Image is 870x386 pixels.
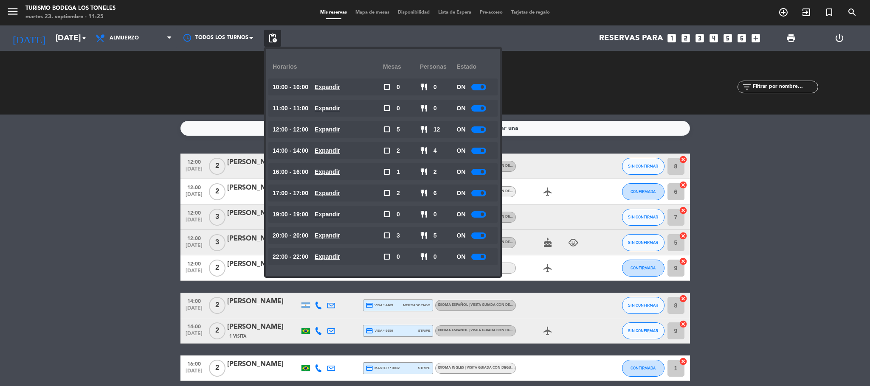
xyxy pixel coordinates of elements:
[420,210,428,218] span: restaurant
[315,253,340,260] u: Expandir
[6,29,51,48] i: [DATE]
[273,231,308,241] span: 20:00 - 20:00
[183,321,205,331] span: 14:00
[315,105,340,112] u: Expandir
[434,146,437,156] span: 4
[599,34,663,43] span: Reservas para
[397,146,400,156] span: 2
[438,164,589,168] span: Idioma Español | Visita guiada con degustación itinerante - Mosquita Muerta
[456,125,465,134] span: ON
[267,33,278,43] span: pending_actions
[6,5,19,18] i: menu
[273,103,308,113] span: 11:00 - 11:00
[397,210,400,219] span: 0
[229,333,246,340] span: 1 Visita
[383,104,391,112] span: check_box_outline_blank
[273,125,308,134] span: 12:00 - 12:00
[420,168,428,176] span: restaurant
[383,126,391,133] span: check_box_outline_blank
[315,147,340,154] u: Expandir
[750,33,761,44] i: add_box
[543,326,553,336] i: airplanemode_active
[227,296,299,307] div: [PERSON_NAME]
[79,33,89,43] i: arrow_drop_down
[403,302,430,308] span: mercadopago
[824,7,834,17] i: turned_in_not
[383,232,391,239] span: check_box_outline_blank
[366,327,373,335] i: credit_card
[227,259,299,270] div: [PERSON_NAME]
[631,366,656,370] span: CONFIRMADA
[315,126,340,133] u: Expandir
[183,305,205,315] span: [DATE]
[568,238,578,248] i: child_care
[622,360,664,377] button: CONFIRMADA
[227,233,299,244] div: [PERSON_NAME]
[273,252,308,262] span: 22:00 - 22:00
[456,82,465,92] span: ON
[315,211,340,218] u: Expandir
[394,10,434,15] span: Disponibilidad
[679,294,687,303] i: cancel
[628,164,658,168] span: SIN CONFIRMAR
[383,147,391,154] span: check_box_outline_blank
[315,232,340,239] u: Expandir
[847,7,857,17] i: search
[628,328,658,333] span: SIN CONFIRMAR
[434,210,437,219] span: 0
[631,266,656,270] span: CONFIRMADA
[456,103,465,113] span: ON
[434,103,437,113] span: 0
[679,181,687,189] i: cancel
[628,303,658,308] span: SIN CONFIRMAR
[476,10,507,15] span: Pre-acceso
[273,188,308,198] span: 17:00 - 17:00
[736,33,747,44] i: looks_6
[622,209,664,226] button: SIN CONFIRMAR
[434,188,437,198] span: 6
[183,233,205,243] span: 12:00
[418,365,431,371] span: stripe
[183,268,205,278] span: [DATE]
[183,258,205,268] span: 12:00
[209,183,225,200] span: 2
[366,364,400,372] span: master * 3032
[434,252,437,262] span: 0
[383,253,391,260] span: check_box_outline_blank
[543,187,553,197] i: airplanemode_active
[315,168,340,175] u: Expandir
[438,366,595,369] span: Idioma Ingles | Visita guiada con degustación - Familia [PERSON_NAME] Wine Series
[209,360,225,377] span: 2
[209,234,225,251] span: 3
[383,168,391,176] span: check_box_outline_blank
[420,253,428,260] span: restaurant
[397,188,400,198] span: 2
[434,231,437,241] span: 5
[383,189,391,197] span: check_box_outline_blank
[680,33,691,44] i: looks_two
[631,189,656,194] span: CONFIRMADA
[815,25,864,51] div: LOG OUT
[397,252,400,262] span: 0
[679,320,687,328] i: cancel
[110,35,139,41] span: Almuerzo
[273,210,308,219] span: 19:00 - 19:00
[183,207,205,217] span: 12:00
[418,328,431,333] span: stripe
[666,33,677,44] i: looks_one
[438,241,589,244] span: Idioma Español | Visita guiada con degustación itinerante - Mosquita Muerta
[6,5,19,21] button: menu
[543,238,553,248] i: cake
[366,302,373,309] i: credit_card
[273,55,383,78] div: Horarios
[383,83,391,91] span: check_box_outline_blank
[366,364,373,372] i: credit_card
[456,55,493,78] div: Estado
[801,7,811,17] i: exit_to_app
[434,167,437,177] span: 2
[227,208,299,219] div: [PERSON_NAME] Dos [PERSON_NAME]
[622,158,664,175] button: SIN CONFIRMAR
[315,84,340,90] u: Expandir
[752,82,818,92] input: Filtrar por nombre...
[183,368,205,378] span: [DATE]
